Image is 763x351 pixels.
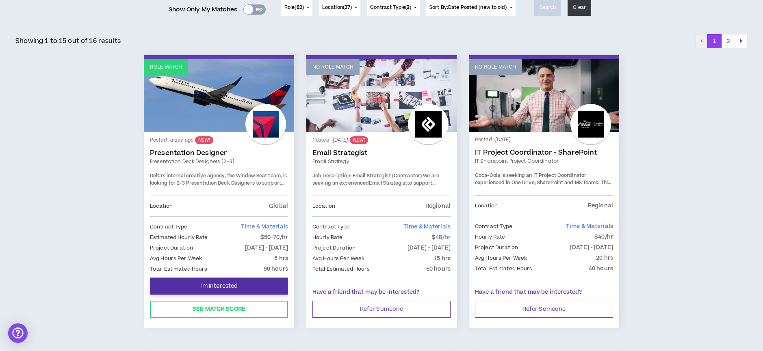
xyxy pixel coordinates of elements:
[15,36,121,46] p: Showing 1 to 15 out of 16 results
[312,243,355,252] p: Project Duration
[432,233,451,242] p: $48/hr
[150,172,287,201] span: Delta's internal creative agency, the Window Seat team, is looking for 2-3 Presentation Deck Desi...
[475,149,613,157] a: IT Project Coordinator - SharePoint
[269,202,288,211] p: Global
[707,34,722,49] button: 1
[429,4,507,11] span: Sort By: Date Posted (new to old)
[721,34,735,49] button: 2
[150,265,208,273] p: Total Estimated Hours
[284,4,304,11] span: Role ( )
[345,4,350,11] span: 27
[144,59,294,132] a: Role Match
[150,301,288,318] button: See Match Score
[260,233,288,242] p: $50-70/hr
[570,243,613,252] p: [DATE] - [DATE]
[312,158,451,165] a: Email Strategy
[312,222,350,231] p: Contract Type
[8,323,28,343] div: Open Intercom Messenger
[150,63,182,71] p: Role Match
[150,158,288,165] a: Presentation Deck Designers (2-3)
[350,136,368,144] sup: NEW!
[200,282,238,290] span: I'm Interested
[312,202,335,211] p: Location
[475,222,513,231] p: Contract Type
[596,254,613,263] p: 20 hrs
[150,222,188,231] p: Contract Type
[408,243,451,252] p: [DATE] - [DATE]
[695,34,748,49] nav: pagination
[370,4,411,11] span: Contract Type ( )
[475,233,505,241] p: Hourly Rate
[594,233,613,241] p: $40/hr
[475,254,527,263] p: Avg Hours Per Week
[312,149,451,157] a: Email Strategist
[150,243,193,252] p: Project Duration
[434,254,451,263] p: 15 hrs
[475,63,516,71] p: No Role Match
[312,233,342,242] p: Hourly Rate
[312,136,451,144] p: Posted - [DATE]
[150,136,288,144] p: Posted - a day ago
[475,301,613,318] button: Refer Someone
[150,149,288,157] a: Presentation Designer
[150,278,288,295] button: I'm Interested
[322,4,352,11] span: Location ( )
[312,172,422,179] strong: Job Description: Email Strategist (Contractor)
[425,202,451,211] p: Regional
[312,265,370,273] p: Total Estimated Hours
[274,254,288,263] p: 6 hrs
[195,136,213,144] sup: NEW!
[588,201,613,210] p: Regional
[297,4,302,11] span: 62
[312,301,451,318] button: Refer Someone
[403,223,451,231] span: Time & Materials
[169,4,237,16] span: Show Only My Matches
[469,59,619,132] a: No Role Match
[475,243,518,252] p: Project Duration
[566,222,613,230] span: Time & Materials
[150,202,173,211] p: Location
[475,264,533,273] p: Total Estimated Hours
[241,223,288,231] span: Time & Materials
[475,288,613,297] p: Have a friend that may be interested?
[475,201,498,210] p: Location
[150,233,208,242] p: Estimated Hourly Rate
[475,136,613,144] p: Posted - [DATE]
[475,172,611,207] span: Coca-Cola is seeking an IT Project Coordinator experienced in One Drive, SharePoint and MS Teams....
[369,180,407,187] strong: Email Strategist
[426,265,451,273] p: 60 hours
[245,243,288,252] p: [DATE] - [DATE]
[312,288,451,297] p: Have a friend that may be interested?
[312,172,439,187] span: We are seeking an experienced
[475,157,613,165] a: IT Sharepoint Project Coordinator
[312,254,364,263] p: Avg Hours Per Week
[407,4,410,11] span: 3
[150,254,202,263] p: Avg Hours Per Week
[312,63,353,71] p: No Role Match
[306,59,457,132] a: No Role Match
[589,264,613,273] p: 40 hours
[264,265,288,273] p: 90 hours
